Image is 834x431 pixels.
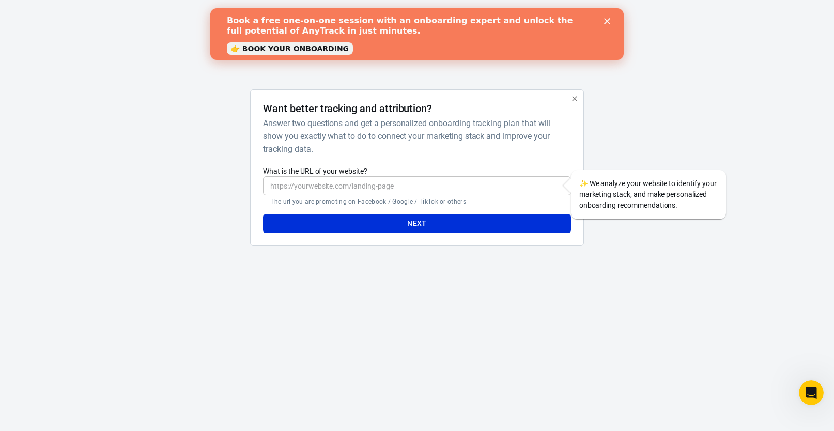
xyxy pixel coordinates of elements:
[394,9,404,16] div: Close
[263,102,432,115] h4: Want better tracking and attribution?
[571,170,726,219] div: We analyze your website to identify your marketing stack, and make personalized onboarding recomm...
[263,214,570,233] button: Next
[263,166,570,176] label: What is the URL of your website?
[159,22,675,40] div: AnyTrack
[210,8,624,60] iframe: Intercom live chat banner
[263,176,570,195] input: https://yourwebsite.com/landing-page
[579,179,588,188] span: sparkles
[799,380,824,405] iframe: Intercom live chat
[263,117,566,156] h6: Answer two questions and get a personalized onboarding tracking plan that will show you exactly w...
[270,197,563,206] p: The url you are promoting on Facebook / Google / TikTok or others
